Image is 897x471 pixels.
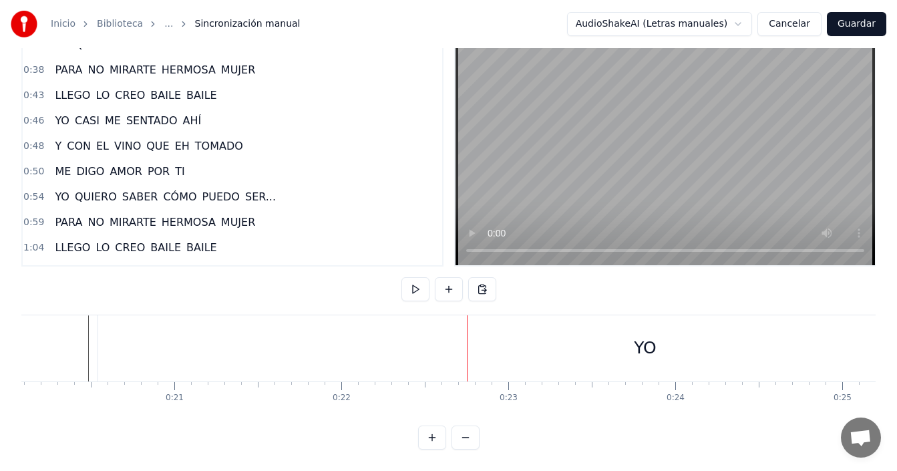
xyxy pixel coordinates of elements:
[827,12,886,36] button: Guardar
[166,393,184,404] div: 0:21
[23,216,44,229] span: 0:59
[97,17,143,31] a: Biblioteca
[164,17,173,31] a: ...
[244,189,277,204] span: SER...
[104,113,122,128] span: ME
[834,393,852,404] div: 0:25
[500,393,518,404] div: 0:23
[757,12,822,36] button: Cancelar
[108,214,158,230] span: MIRARTE
[160,62,217,77] span: HERMOSA
[53,240,92,255] span: LLEGO
[11,11,37,37] img: youka
[121,189,160,204] span: SABER
[174,138,191,154] span: EH
[23,165,44,178] span: 0:50
[53,62,83,77] span: PARA
[174,164,186,179] span: TI
[162,189,198,204] span: CÓMO
[53,113,71,128] span: YO
[23,140,44,153] span: 0:48
[94,240,111,255] span: LO
[53,164,72,179] span: ME
[94,88,111,103] span: LO
[841,418,881,458] a: Bate-papo aberto
[333,393,351,404] div: 0:22
[146,164,171,179] span: POR
[53,214,83,230] span: PARA
[201,189,241,204] span: PUEDO
[149,88,182,103] span: BAILE
[23,89,44,102] span: 0:43
[23,241,44,255] span: 1:04
[114,240,146,255] span: CREO
[125,113,179,128] span: SENTADO
[185,88,218,103] span: BAILE
[114,88,146,103] span: CREO
[86,62,106,77] span: NO
[23,63,44,77] span: 0:38
[185,240,218,255] span: BAILE
[194,138,244,154] span: TOMADO
[113,138,142,154] span: VINO
[73,189,118,204] span: QUIERO
[75,164,106,179] span: DIGO
[53,88,92,103] span: LLEGO
[149,240,182,255] span: BAILE
[86,214,106,230] span: NO
[73,113,101,128] span: CASI
[195,17,301,31] span: Sincronización manual
[95,138,110,154] span: EL
[65,138,92,154] span: CON
[108,164,143,179] span: AMOR
[23,114,44,128] span: 0:46
[51,17,75,31] a: Inicio
[108,62,158,77] span: MIRARTE
[182,113,203,128] span: AHÍ
[23,190,44,204] span: 0:54
[667,393,685,404] div: 0:24
[220,214,256,230] span: MUJER
[220,62,256,77] span: MUJER
[145,138,170,154] span: QUE
[53,138,63,154] span: Y
[51,17,300,31] nav: breadcrumb
[634,335,657,361] div: YO
[53,189,71,204] span: YO
[160,214,217,230] span: HERMOSA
